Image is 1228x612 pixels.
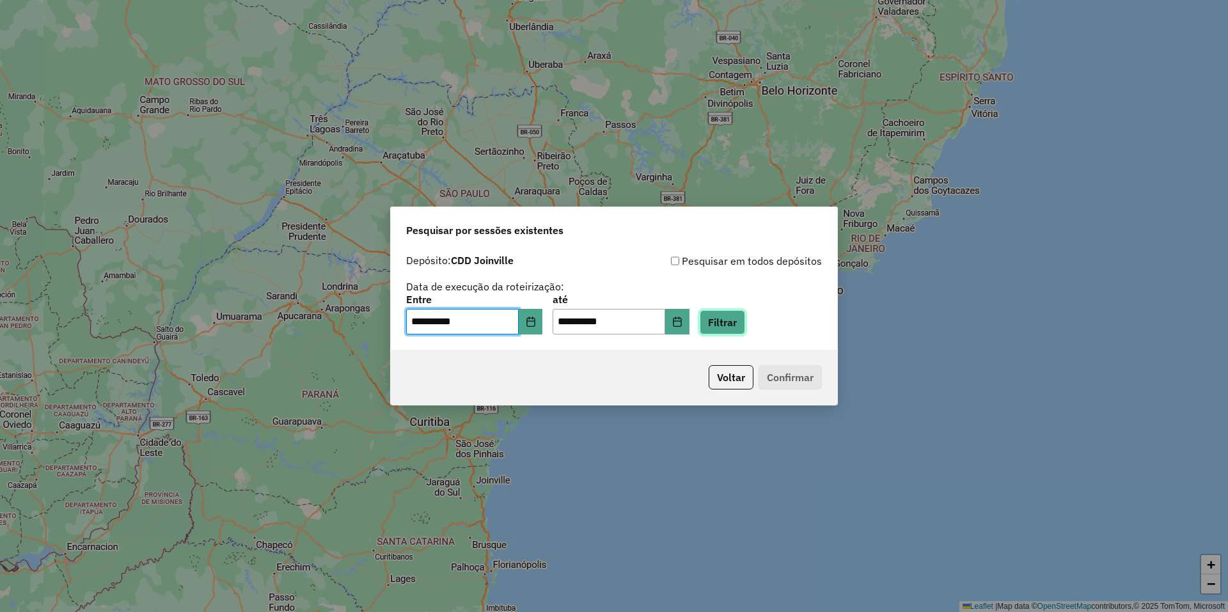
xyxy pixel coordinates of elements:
label: Data de execução da roteirização: [406,279,564,294]
span: Pesquisar por sessões existentes [406,223,563,238]
button: Choose Date [665,309,689,334]
label: Entre [406,292,542,307]
button: Choose Date [519,309,543,334]
button: Voltar [709,365,753,389]
div: Pesquisar em todos depósitos [614,253,822,269]
strong: CDD Joinville [451,254,514,267]
button: Filtrar [700,310,745,334]
label: Depósito: [406,253,514,268]
label: até [553,292,689,307]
